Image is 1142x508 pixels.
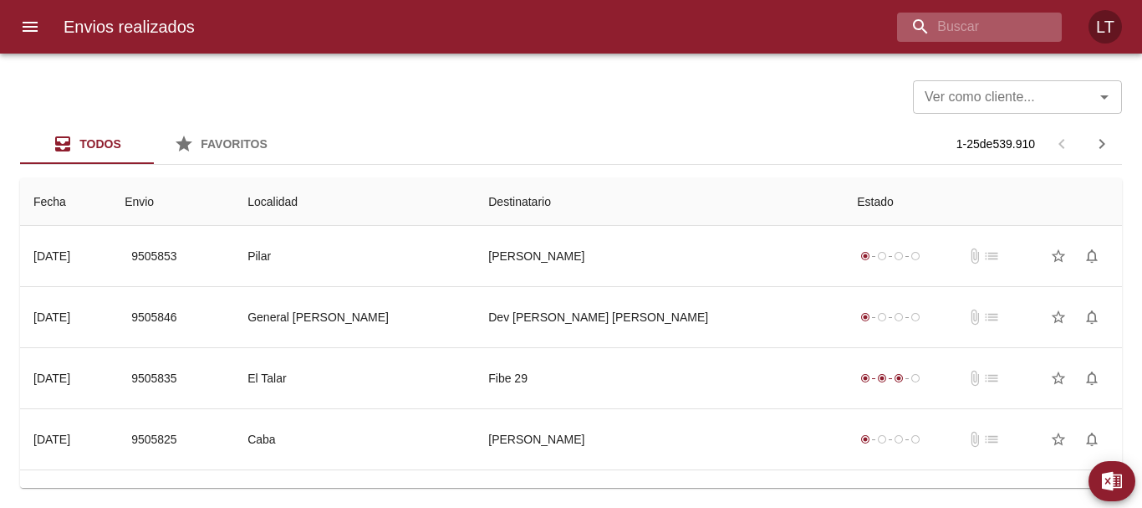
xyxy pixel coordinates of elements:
td: El Talar [234,348,475,408]
span: No tiene pedido asociado [983,431,1000,448]
span: star_border [1050,370,1067,387]
span: star_border [1050,431,1067,448]
span: notifications_none [1083,309,1100,326]
button: Activar notificaciones [1075,362,1109,395]
span: No tiene documentos adjuntos [966,309,983,326]
span: No tiene documentos adjuntos [966,248,983,264]
td: Dev [PERSON_NAME] [PERSON_NAME] [475,287,844,347]
span: 9505853 [131,246,177,267]
span: Todos [79,137,121,151]
td: Caba [234,409,475,470]
button: Activar notificaciones [1075,239,1109,273]
span: radio_button_checked [860,434,870,444]
span: Favoritos [201,137,268,151]
th: Destinatario [475,178,844,226]
input: buscar [897,13,1033,42]
span: Pagina siguiente [1082,124,1122,164]
p: 1 - 25 de 539.910 [956,136,1035,152]
th: Estado [844,178,1122,226]
span: 9505835 [131,368,177,389]
button: Exportar Excel [1088,461,1135,501]
span: radio_button_checked [877,373,887,383]
button: Activar notificaciones [1075,300,1109,334]
button: Agregar a favoritos [1042,300,1075,334]
div: Generado [857,309,924,326]
button: 9505853 [125,241,184,272]
div: Tabs Envios [20,124,288,164]
td: General [PERSON_NAME] [234,287,475,347]
span: notifications_none [1083,248,1100,264]
td: [PERSON_NAME] [475,226,844,286]
div: Generado [857,248,924,264]
span: radio_button_unchecked [877,312,887,322]
span: star_border [1050,309,1067,326]
button: Activar notificaciones [1075,423,1109,456]
span: notifications_none [1083,431,1100,448]
div: [DATE] [33,372,70,385]
span: No tiene pedido asociado [983,248,1000,264]
button: Agregar a favoritos [1042,423,1075,456]
span: No tiene pedido asociado [983,370,1000,387]
td: Fibe 29 [475,348,844,408]
span: radio_button_checked [860,251,870,261]
span: radio_button_unchecked [877,434,887,444]
div: [DATE] [33,433,70,446]
th: Fecha [20,178,111,226]
button: 9505835 [125,363,184,394]
span: No tiene pedido asociado [983,309,1000,326]
div: [DATE] [33,249,70,263]
th: Localidad [234,178,475,226]
button: Abrir [1093,85,1116,109]
div: Generado [857,431,924,448]
div: [DATE] [33,310,70,324]
span: radio_button_checked [860,373,870,383]
td: Pilar [234,226,475,286]
div: En viaje [857,370,924,387]
button: Agregar a favoritos [1042,362,1075,395]
span: notifications_none [1083,370,1100,387]
span: radio_button_unchecked [894,434,904,444]
div: Abrir información de usuario [1088,10,1122,44]
span: radio_button_unchecked [910,373,920,383]
span: star_border [1050,248,1067,264]
span: radio_button_unchecked [877,251,887,261]
span: radio_button_unchecked [894,312,904,322]
span: 9505825 [131,429,177,450]
span: radio_button_unchecked [894,251,904,261]
button: 9505846 [125,302,184,333]
button: Agregar a favoritos [1042,239,1075,273]
button: menu [10,7,50,47]
span: 9505846 [131,307,177,328]
h6: Envios realizados [64,13,195,40]
th: Envio [111,178,234,226]
span: No tiene documentos adjuntos [966,431,983,448]
span: radio_button_unchecked [910,312,920,322]
button: 9505825 [125,424,184,455]
span: radio_button_checked [894,373,904,383]
span: Pagina anterior [1042,136,1082,150]
span: No tiene documentos adjuntos [966,370,983,387]
td: [PERSON_NAME] [475,409,844,470]
span: radio_button_checked [860,312,870,322]
span: radio_button_unchecked [910,251,920,261]
div: LT [1088,10,1122,44]
span: radio_button_unchecked [910,434,920,444]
